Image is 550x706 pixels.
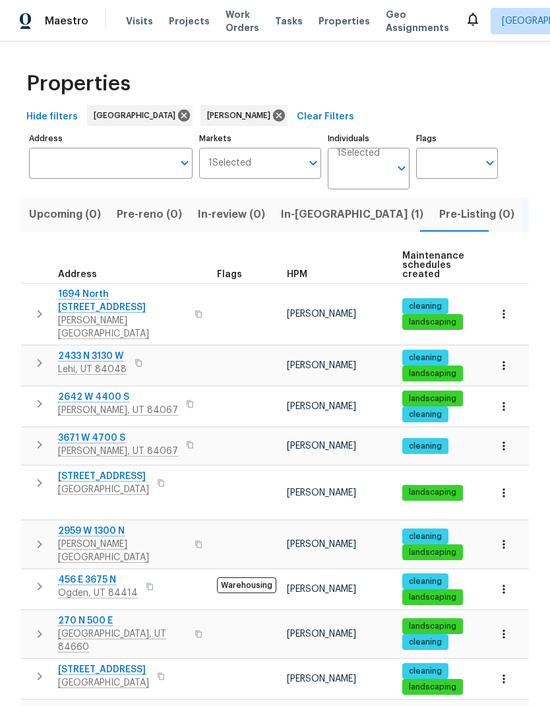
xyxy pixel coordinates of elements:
span: In-review (0) [198,205,265,224]
span: HPM [287,270,307,279]
span: Geo Assignments [386,8,449,34]
span: [PERSON_NAME] [287,585,356,594]
span: Pre-Listing (0) [439,205,514,224]
span: [PERSON_NAME] [287,441,356,451]
span: [PERSON_NAME] [287,488,356,497]
span: cleaning [404,531,447,542]
span: landscaping [404,317,462,328]
span: cleaning [404,352,447,364]
span: 1 Selected [337,148,380,159]
span: Work Orders [226,8,259,34]
span: cleaning [404,666,447,677]
span: landscaping [404,368,462,379]
span: landscaping [404,592,462,603]
span: Maintenance schedules created [402,251,464,279]
label: Flags [416,135,498,143]
span: landscaping [404,547,462,558]
span: cleaning [404,409,447,420]
div: [PERSON_NAME] [200,105,288,126]
span: landscaping [404,682,462,693]
span: [PERSON_NAME] [287,629,356,639]
span: [PERSON_NAME] [287,540,356,549]
button: Open [481,154,499,172]
button: Open [304,154,322,172]
span: [PERSON_NAME] [287,309,356,319]
span: [PERSON_NAME] [287,674,356,684]
div: [GEOGRAPHIC_DATA] [87,105,193,126]
span: Tasks [275,16,303,26]
span: 1 Selected [208,158,251,169]
label: Markets [199,135,322,143]
span: Visits [126,15,153,28]
button: Hide filters [21,105,83,129]
span: Address [58,270,97,279]
button: Clear Filters [291,105,359,129]
span: [PERSON_NAME] [287,361,356,370]
span: Maestro [45,15,88,28]
span: Upcoming (0) [29,205,101,224]
span: cleaning [404,637,447,648]
label: Address [29,135,193,143]
span: cleaning [404,441,447,452]
span: landscaping [404,487,462,498]
span: Properties [26,77,131,90]
span: [GEOGRAPHIC_DATA] [94,109,181,122]
span: landscaping [404,393,462,404]
span: Properties [319,15,370,28]
span: cleaning [404,301,447,312]
span: landscaping [404,621,462,632]
span: Pre-reno (0) [117,205,182,224]
span: [PERSON_NAME] [287,402,356,411]
span: Projects [169,15,210,28]
span: Clear Filters [297,109,354,125]
label: Individuals [328,135,410,143]
button: Open [175,154,194,172]
span: Flags [217,270,242,279]
span: [PERSON_NAME] [207,109,276,122]
span: In-[GEOGRAPHIC_DATA] (1) [281,205,423,224]
button: Open [392,159,411,177]
span: Hide filters [26,109,78,125]
span: cleaning [404,576,447,587]
span: Warehousing [217,577,276,593]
